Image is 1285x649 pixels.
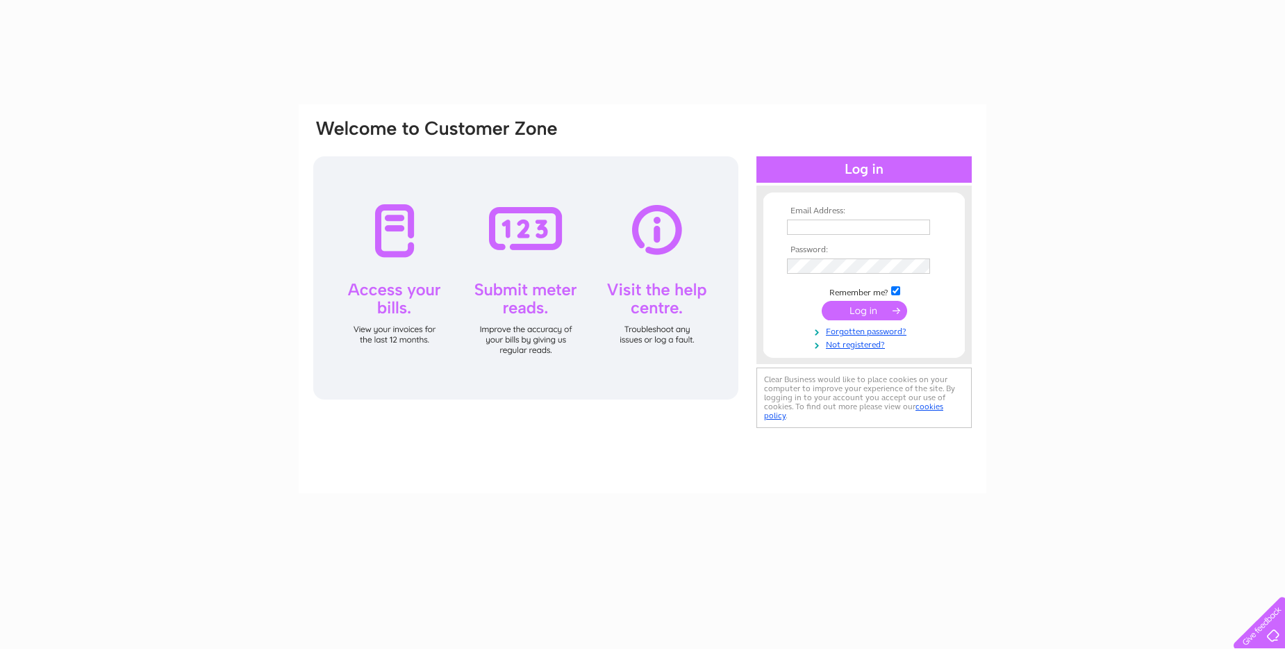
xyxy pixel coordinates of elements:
input: Submit [822,301,907,320]
th: Email Address: [784,206,945,216]
a: Not registered? [787,337,945,350]
a: Forgotten password? [787,324,945,337]
div: Clear Business would like to place cookies on your computer to improve your experience of the sit... [756,368,972,428]
th: Password: [784,245,945,255]
td: Remember me? [784,284,945,298]
a: cookies policy [764,402,943,420]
